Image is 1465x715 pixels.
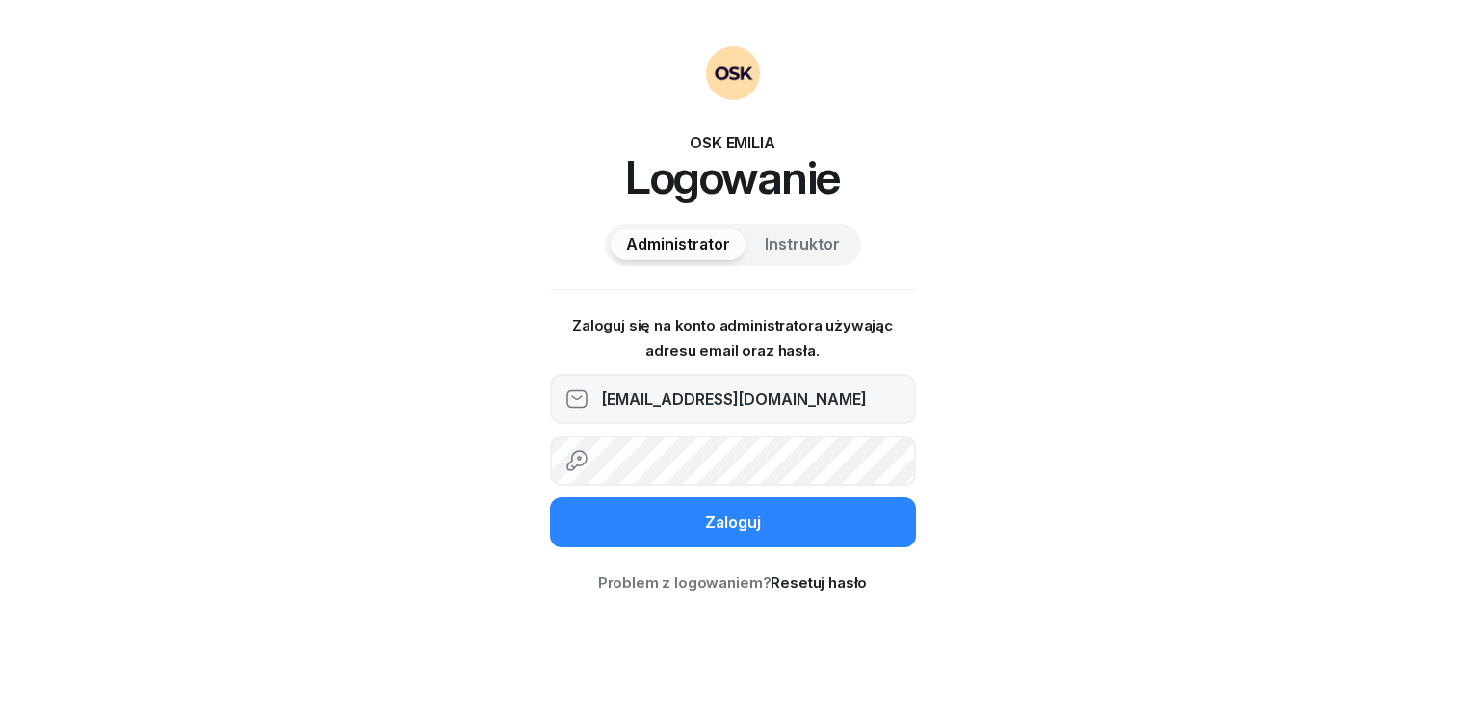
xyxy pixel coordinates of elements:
[749,229,855,260] button: Instruktor
[550,570,916,596] div: Problem z logowaniem?
[550,497,916,547] button: Zaloguj
[706,46,760,100] img: OSKAdmin
[550,313,916,362] p: Zaloguj się na konto administratora używając adresu email oraz hasła.
[626,232,730,257] span: Administrator
[705,511,761,536] div: Zaloguj
[771,573,867,592] a: Resetuj hasło
[550,154,916,200] h1: Logowanie
[765,232,840,257] span: Instruktor
[550,374,916,424] input: Adres email
[550,131,916,154] div: OSK EMILIA
[611,229,746,260] button: Administrator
